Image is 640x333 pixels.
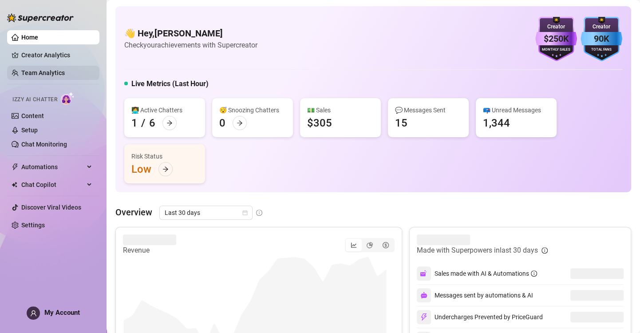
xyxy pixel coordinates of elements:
[417,288,533,302] div: Messages sent by automations & AI
[420,292,427,299] img: svg%3e
[162,166,169,172] span: arrow-right
[531,270,537,277] span: info-circle
[131,105,198,115] div: 👩‍💻 Active Chatters
[435,269,537,278] div: Sales made with AI & Automations
[307,105,374,115] div: 💵 Sales
[131,79,209,89] h5: Live Metrics (Last Hour)
[395,116,407,130] div: 15
[395,105,462,115] div: 💬 Messages Sent
[12,182,17,188] img: Chat Copilot
[131,116,138,130] div: 1
[21,127,38,134] a: Setup
[219,116,225,130] div: 0
[535,23,577,31] div: Creator
[219,105,286,115] div: 😴 Snoozing Chatters
[124,27,257,40] h4: 👋 Hey, [PERSON_NAME]
[256,210,262,216] span: info-circle
[420,270,428,277] img: svg%3e
[581,17,622,61] img: blue-badge-DgoSNQY1.svg
[61,92,75,105] img: AI Chatter
[417,310,543,324] div: Undercharges Prevented by PriceGuard
[21,222,45,229] a: Settings
[581,32,622,46] div: 90K
[131,151,198,161] div: Risk Status
[420,313,428,321] img: svg%3e
[237,120,243,126] span: arrow-right
[44,309,80,317] span: My Account
[307,116,332,130] div: $305
[21,141,67,148] a: Chat Monitoring
[21,48,92,62] a: Creator Analytics
[12,163,19,170] span: thunderbolt
[383,242,389,248] span: dollar-circle
[345,238,395,252] div: segmented control
[7,13,74,22] img: logo-BBDzfeDw.svg
[483,116,510,130] div: 1,344
[535,17,577,61] img: purple-badge-B9DA21FR.svg
[417,245,538,256] article: Made with Superpowers in last 30 days
[30,310,37,317] span: user
[21,160,84,174] span: Automations
[21,204,81,211] a: Discover Viral Videos
[149,116,155,130] div: 6
[581,47,622,53] div: Total Fans
[541,247,548,254] span: info-circle
[535,47,577,53] div: Monthly Sales
[123,245,176,256] article: Revenue
[124,40,257,51] article: Check your achievements with Supercreator
[21,112,44,119] a: Content
[165,206,247,219] span: Last 30 days
[367,242,373,248] span: pie-chart
[12,95,57,104] span: Izzy AI Chatter
[115,206,152,219] article: Overview
[581,23,622,31] div: Creator
[21,178,84,192] span: Chat Copilot
[535,32,577,46] div: $250K
[166,120,173,126] span: arrow-right
[21,69,65,76] a: Team Analytics
[483,105,549,115] div: 📪 Unread Messages
[242,210,248,215] span: calendar
[21,34,38,41] a: Home
[351,242,357,248] span: line-chart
